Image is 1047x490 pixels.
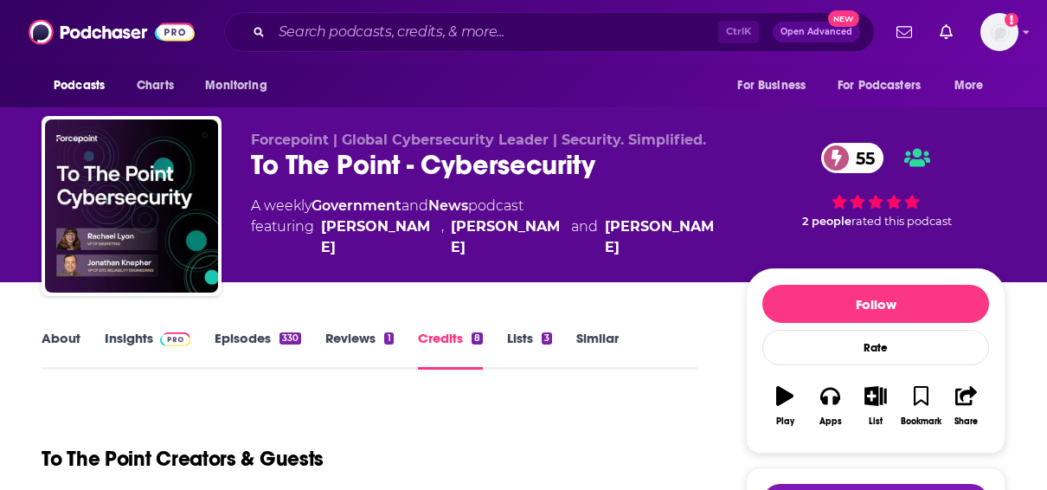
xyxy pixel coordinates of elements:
[224,12,875,52] div: Search podcasts, credits, & more...
[441,216,444,258] span: ,
[762,375,807,437] button: Play
[571,216,598,258] span: and
[821,143,883,173] a: 55
[401,197,428,214] span: and
[780,28,852,36] span: Open Advanced
[251,132,706,148] span: Forcepoint | Global Cybersecurity Leader | Security. Simplified.
[54,74,105,98] span: Podcasts
[251,216,718,258] span: featuring
[193,69,289,102] button: open menu
[807,375,852,437] button: Apps
[472,332,483,345] div: 8
[819,416,842,427] div: Apps
[507,330,552,370] a: Lists3
[838,74,921,98] span: For Podcasters
[725,69,827,102] button: open menu
[869,416,883,427] div: List
[160,332,190,346] img: Podchaser Pro
[321,216,434,258] a: Rachael Lyon
[980,13,1018,51] span: Logged in as Imrobi8r
[828,10,859,27] span: New
[451,216,564,258] a: Eric Trexler
[1005,13,1018,27] svg: Add a profile image
[942,69,1005,102] button: open menu
[762,330,989,365] div: Rate
[901,416,941,427] div: Bookmark
[718,21,759,43] span: Ctrl K
[802,215,851,228] span: 2 people
[773,22,860,42] button: Open AdvancedNew
[418,330,483,370] a: Credits8
[851,215,952,228] span: rated this podcast
[576,330,619,370] a: Similar
[944,375,989,437] button: Share
[542,332,552,345] div: 3
[325,330,393,370] a: Reviews1
[279,332,301,345] div: 330
[125,69,184,102] a: Charts
[42,69,127,102] button: open menu
[272,18,718,46] input: Search podcasts, credits, & more...
[251,196,718,258] div: A weekly podcast
[826,69,946,102] button: open menu
[746,132,1005,239] div: 55 2 peoplerated this podcast
[898,375,943,437] button: Bookmark
[980,13,1018,51] button: Show profile menu
[605,216,718,258] a: Carolyn Ford
[737,74,806,98] span: For Business
[838,143,883,173] span: 55
[45,119,218,293] img: To The Point - Cybersecurity
[312,197,401,214] a: Government
[42,330,80,370] a: About
[980,13,1018,51] img: User Profile
[29,16,195,48] img: Podchaser - Follow, Share and Rate Podcasts
[954,74,984,98] span: More
[384,332,393,345] div: 1
[105,330,190,370] a: InsightsPodchaser Pro
[428,197,468,214] a: News
[762,285,989,323] button: Follow
[890,17,919,47] a: Show notifications dropdown
[215,330,301,370] a: Episodes330
[137,74,174,98] span: Charts
[954,416,978,427] div: Share
[933,17,960,47] a: Show notifications dropdown
[205,74,267,98] span: Monitoring
[776,416,794,427] div: Play
[853,375,898,437] button: List
[42,446,324,472] h1: To The Point Creators & Guests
